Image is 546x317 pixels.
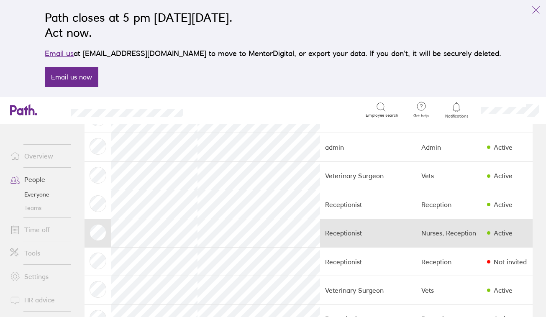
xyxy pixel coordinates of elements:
[494,229,513,237] div: Active
[443,114,470,119] span: Notifications
[3,291,71,308] a: HR advice
[3,268,71,285] a: Settings
[416,133,482,161] td: Admin
[494,172,513,179] div: Active
[3,171,71,188] a: People
[494,258,527,266] div: Not invited
[494,286,513,294] div: Active
[494,143,513,151] div: Active
[416,219,482,247] td: Nurses, Reception
[416,190,482,219] td: Reception
[443,101,470,119] a: Notifications
[45,48,501,59] p: at [EMAIL_ADDRESS][DOMAIN_NAME] to move to MentorDigital, or export your data. If you don’t, it w...
[45,67,98,87] a: Email us now
[320,248,416,276] td: Receptionist
[320,276,416,304] td: Veterinary Surgeon
[366,113,398,118] span: Employee search
[3,188,71,201] a: Everyone
[45,49,74,58] a: Email us
[416,161,482,190] td: Vets
[206,106,227,113] div: Search
[3,245,71,261] a: Tools
[3,221,71,238] a: Time off
[416,276,482,304] td: Vets
[3,148,71,164] a: Overview
[320,190,416,219] td: Receptionist
[3,201,71,215] a: Teams
[416,248,482,276] td: Reception
[408,113,435,118] span: Get help
[45,10,501,40] h2: Path closes at 5 pm [DATE][DATE]. Act now.
[494,201,513,208] div: Active
[320,219,416,247] td: Receptionist
[320,161,416,190] td: Veterinary Surgeon
[320,133,416,161] td: admin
